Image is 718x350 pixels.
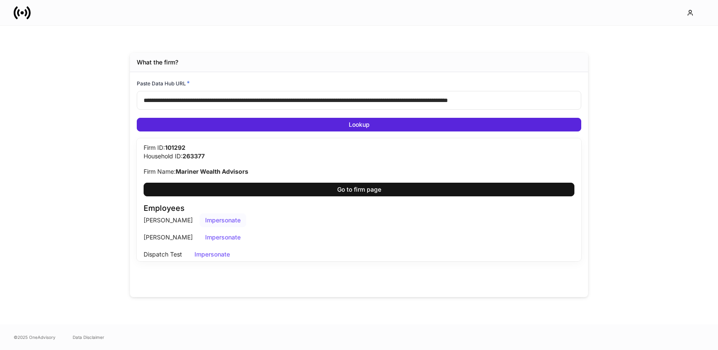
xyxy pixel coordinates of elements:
[205,217,241,223] div: Impersonate
[144,143,574,152] p: Firm ID:
[200,230,246,244] button: Impersonate
[144,183,574,196] button: Go to firm page
[144,216,193,225] p: [PERSON_NAME]
[144,152,574,160] p: Household ID:
[144,203,574,213] h4: Employees
[194,251,230,257] div: Impersonate
[205,234,241,240] div: Impersonate
[137,118,581,131] button: Lookup
[144,167,574,176] p: Firm Name:
[137,79,190,87] h6: Paste Data Hub URL
[182,152,205,160] b: 263377
[337,187,381,192] div: Go to firm page
[144,250,182,259] p: Dispatch Test
[73,334,104,341] a: Data Disclaimer
[137,58,178,67] div: What the firm?
[14,334,56,341] span: © 2025 OneAdvisory
[200,213,246,227] button: Impersonate
[165,144,185,151] b: 101292
[144,233,193,242] p: [PERSON_NAME]
[189,248,235,261] button: Impersonate
[176,168,248,175] b: Mariner Wealth Advisors
[349,122,370,128] div: Lookup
